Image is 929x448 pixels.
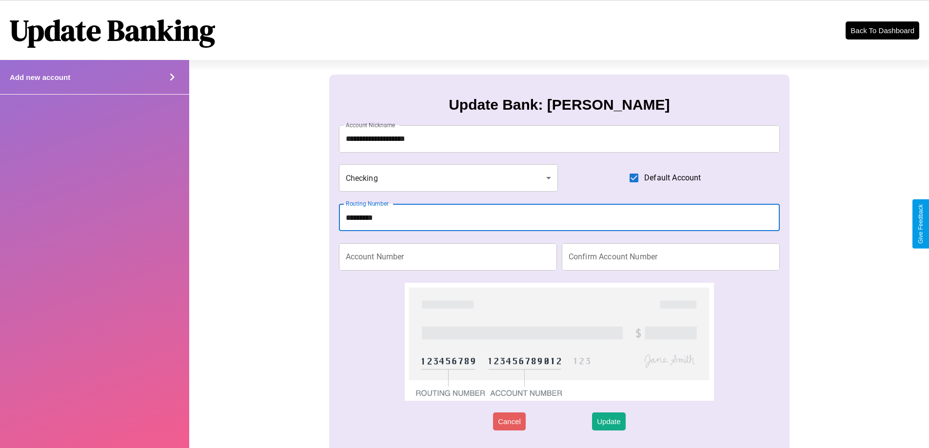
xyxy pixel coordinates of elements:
button: Back To Dashboard [846,21,919,39]
h3: Update Bank: [PERSON_NAME] [449,97,670,113]
label: Account Nickname [346,121,395,129]
button: Update [592,412,625,430]
h4: Add new account [10,73,70,81]
h1: Update Banking [10,10,215,50]
button: Cancel [493,412,526,430]
div: Checking [339,164,558,192]
div: Give Feedback [917,204,924,244]
label: Routing Number [346,199,389,208]
span: Default Account [644,172,701,184]
img: check [405,283,713,401]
